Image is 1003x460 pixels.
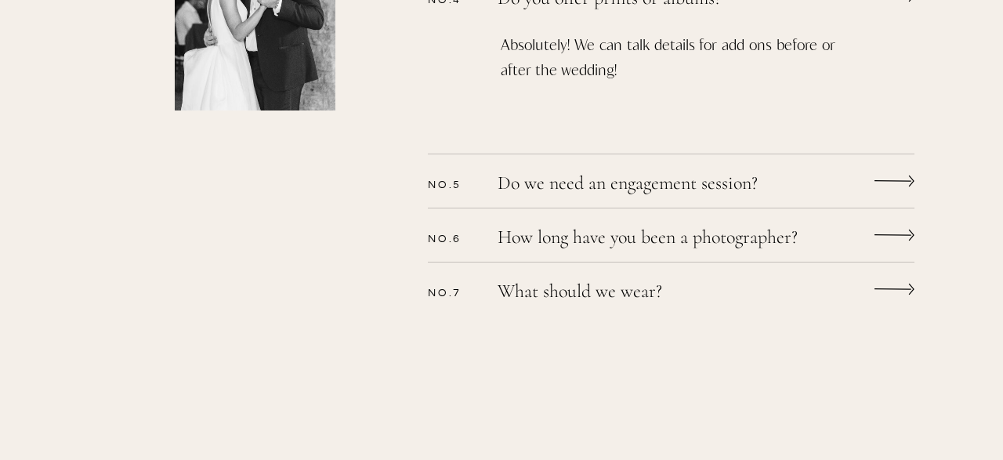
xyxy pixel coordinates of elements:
[498,174,803,197] a: Do we need an engagement session?
[428,286,479,299] p: No.7
[498,282,803,305] a: What should we wear?
[428,232,479,244] p: No.6
[498,228,856,251] a: How long have you been a photographer?
[428,178,479,190] p: No.5
[501,32,835,142] p: Absolutely! We can talk details for add ons before or after the wedding!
